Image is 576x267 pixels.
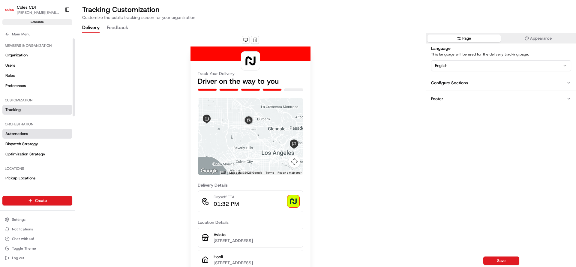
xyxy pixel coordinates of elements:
button: Save [483,256,519,265]
h2: Tracking Customization [82,5,569,14]
span: Main Menu [12,32,30,37]
span: Users [5,63,15,68]
span: Automations [5,131,28,136]
h2: Driver on the way to you [198,76,303,86]
span: Pylon [60,102,73,106]
div: 📗 [6,88,11,92]
a: 💻API Documentation [48,85,99,95]
a: Terms (opens in new tab) [265,171,274,174]
label: Language [431,46,451,51]
div: Members & Organization [2,41,72,50]
button: Chat with us! [2,235,72,243]
span: Toggle Theme [12,246,36,251]
img: Google [199,167,219,175]
button: Page [427,34,501,42]
a: Pickup Locations [2,173,72,183]
p: Welcome 👋 [6,24,109,34]
h3: Location Details [198,219,303,225]
div: Configure Sections [431,80,468,86]
a: Organization [2,50,72,60]
span: API Documentation [57,87,96,93]
span: Notifications [12,227,33,232]
span: Knowledge Base [12,87,46,93]
p: 01:32 PM [214,200,239,208]
a: Roles [2,71,72,80]
span: Dispatch Strategy [5,141,38,147]
button: Main Menu [2,30,72,38]
span: Settings [12,217,25,222]
span: Roles [5,73,15,78]
span: Preferences [5,83,26,88]
p: Dropoff ETA [214,194,239,200]
button: Settings [2,215,72,224]
button: Notifications [2,225,72,233]
span: Optimization Strategy [5,151,45,157]
button: [PERSON_NAME][EMAIL_ADDRESS][PERSON_NAME][DOMAIN_NAME] [17,10,60,15]
span: Organization [5,52,28,58]
a: Report a map error [277,171,301,174]
p: [STREET_ADDRESS] [214,238,299,244]
button: Footer [426,91,576,106]
input: Clear [16,39,99,45]
img: 1736555255976-a54dd68f-1ca7-489b-9aae-adbdc363a1c4 [6,57,17,68]
span: Log out [12,256,24,260]
div: Customization [2,95,72,105]
span: Chat with us! [12,236,34,241]
p: This language will be used for the delivery tracking page. [431,52,571,57]
p: Customize the public tracking screen for your organization [82,14,569,20]
div: 💻 [51,88,55,92]
button: Keyboard shortcuts [221,171,225,174]
a: Users [2,61,72,70]
button: Configure Sections [426,75,576,91]
button: Feedback [107,23,128,33]
div: Orchestration [2,119,72,129]
span: Create [35,198,47,203]
a: Tracking [2,105,72,115]
div: Locations [2,164,72,173]
div: sandbox [2,19,72,25]
h3: Delivery Details [198,182,303,188]
a: Automations [2,129,72,139]
span: Tracking [5,107,21,112]
a: Dispatch Strategy [2,139,72,149]
button: Create [2,196,72,205]
button: Coles CDT [17,4,37,10]
img: Coles CDT [5,5,14,14]
div: Footer [431,96,443,102]
img: photo_proof_of_delivery image [287,195,299,207]
button: Log out [2,254,72,262]
span: Pickup Locations [5,175,35,181]
a: Open this area in Google Maps (opens a new window) [199,167,219,175]
button: Coles CDTColes CDT[PERSON_NAME][EMAIL_ADDRESS][PERSON_NAME][DOMAIN_NAME] [2,2,62,17]
button: Delivery [82,23,100,33]
div: Start new chat [20,57,98,63]
button: Map camera controls [288,156,300,168]
a: Preferences [2,81,72,91]
div: We're available if you need us! [20,63,76,68]
button: Appearance [502,34,575,42]
p: Hooli [214,254,299,260]
a: 📗Knowledge Base [4,85,48,95]
a: Powered byPylon [42,101,73,106]
a: Optimization Strategy [2,149,72,159]
button: Toggle Theme [2,244,72,253]
img: Nash [6,6,18,18]
span: Map data ©2025 Google [229,171,262,174]
button: Start new chat [102,59,109,66]
p: Aviato [214,232,299,238]
p: [STREET_ADDRESS] [214,260,299,266]
h3: Track Your Delivery [198,70,303,76]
